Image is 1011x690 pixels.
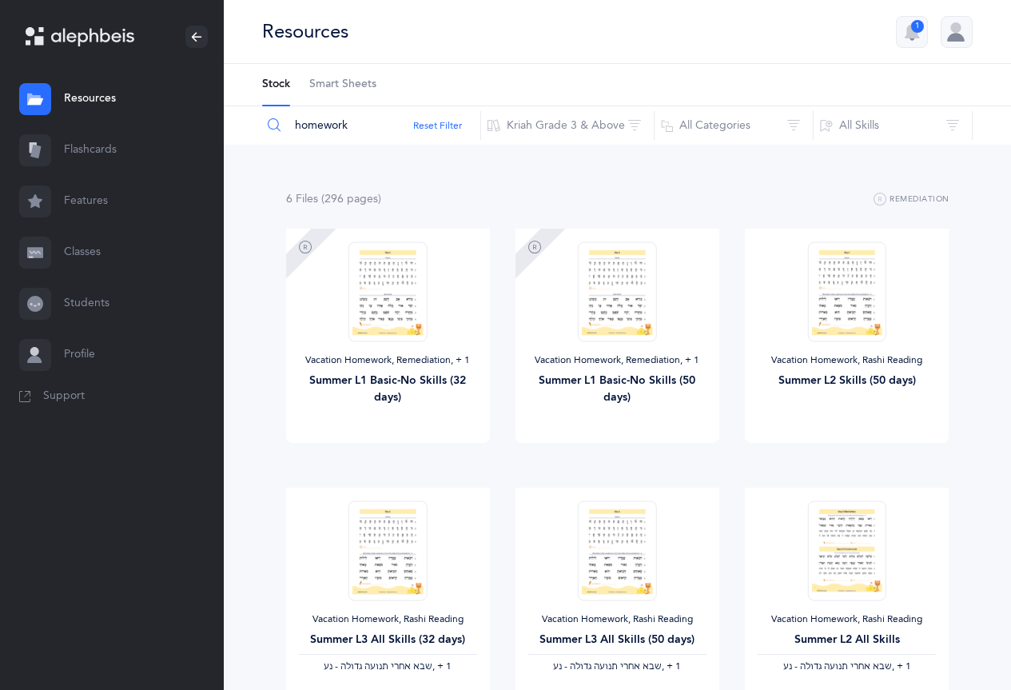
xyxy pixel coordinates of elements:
[758,613,936,626] div: Vacation Homework, Rashi Reading
[758,632,936,648] div: Summer L2 All Skills
[758,660,936,673] div: ‪, + 1‬
[299,613,477,626] div: Vacation Homework, Rashi Reading
[262,18,348,45] div: Resources
[309,77,376,93] span: Smart Sheets
[528,613,707,626] div: Vacation Homework, Rashi Reading
[808,501,886,600] img: Summer_Lime_S_En_thumbnail_1716333615.png
[874,190,949,209] button: Remediation
[758,373,936,389] div: Summer L2 Skills (50 days)
[813,106,973,145] button: All Skills
[348,501,427,600] img: Summer_L3ERashiLetterFluency_32_days_thumbnail_1717382284.png
[43,389,85,405] span: Support
[348,241,427,341] img: Summer_L1ERashiFluency-no_skills_32_days_thumbnail_1716333017.png
[528,660,707,673] div: ‪, + 1‬
[413,118,462,133] button: Reset Filter
[299,373,477,406] div: Summer L1 Basic-No Skills (32 days)
[808,241,886,341] img: Summer_L2ERashiLetterFluencyNoTenuahGedolah_50_days_thumbnail_1716326203.png
[528,373,707,406] div: Summer L1 Basic-No Skills (50 days)
[896,16,928,48] button: 1
[324,660,432,672] span: ‫שבא אחרי תנועה גדולה - נע‬
[654,106,814,145] button: All Categories
[578,501,656,600] img: Summer_L3ERashiLetterFluency_50_days_thumbnail_1716330622.png
[373,193,378,205] span: s
[299,354,477,367] div: Vacation Homework, Remediation‪, + 1‬
[758,354,936,367] div: Vacation Homework, Rashi Reading
[911,20,924,33] div: 1
[313,193,318,205] span: s
[299,660,477,673] div: ‪, + 1‬
[480,106,655,145] button: Kriah Grade 3 & Above
[321,193,381,205] span: (296 page )
[261,106,481,145] input: Search Resources
[553,660,662,672] span: ‫שבא אחרי תנועה גדולה - נע‬
[578,241,656,341] img: Summer_L1ERashiFluency-no_skills_50_days_thumbnail_1716332416.png
[299,632,477,648] div: Summer L3 All Skills (32 days)
[783,660,892,672] span: ‫שבא אחרי תנועה גדולה - נע‬
[286,193,318,205] span: 6 File
[528,632,707,648] div: Summer L3 All Skills (50 days)
[528,354,707,367] div: Vacation Homework, Remediation‪, + 1‬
